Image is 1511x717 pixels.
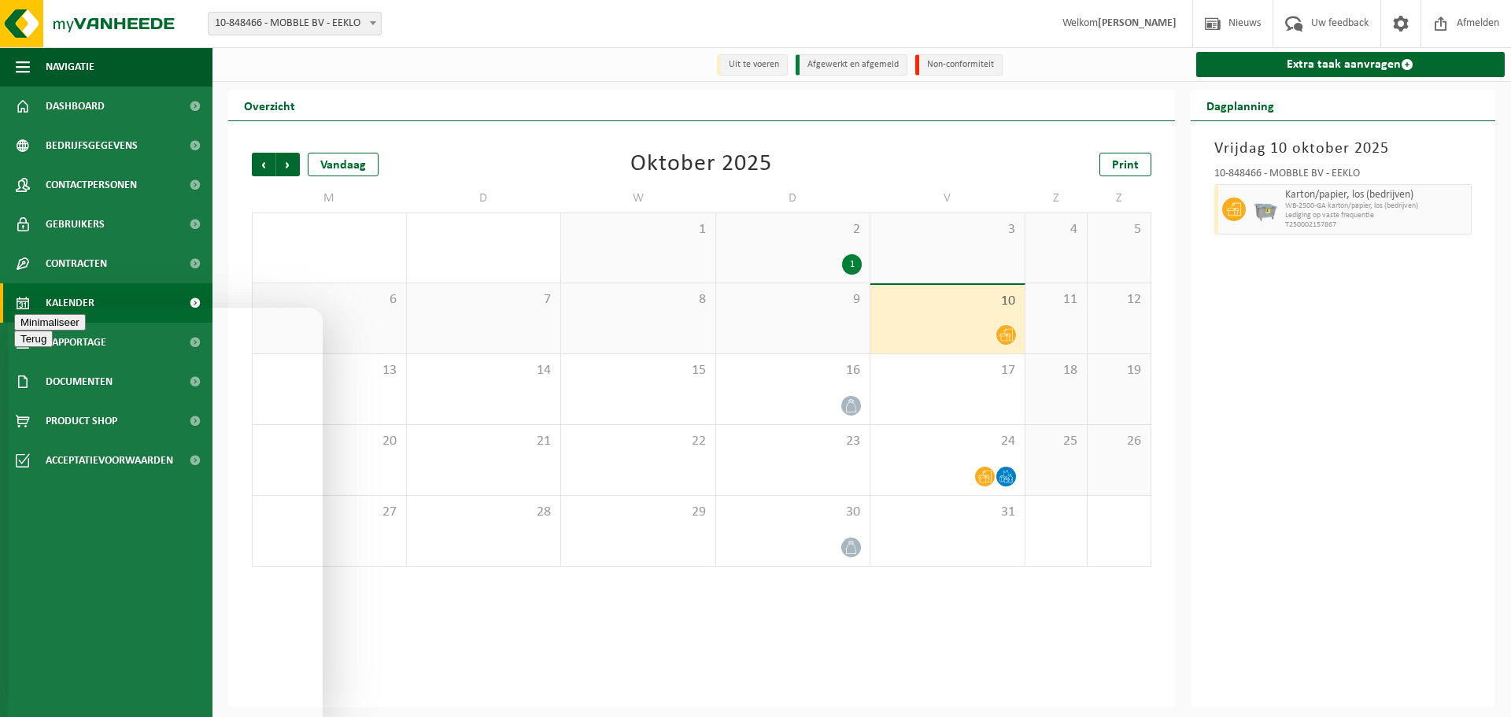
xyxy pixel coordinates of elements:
span: 29 [569,504,707,521]
span: 21 [415,433,553,450]
span: Print [1112,159,1139,172]
td: D [407,184,562,213]
span: Bedrijfsgegevens [46,126,138,165]
div: 10-848466 - MOBBLE BV - EEKLO [1214,168,1472,184]
span: Gebruikers [46,205,105,244]
span: 27 [260,504,398,521]
td: Z [1025,184,1088,213]
h3: Vrijdag 10 oktober 2025 [1214,137,1472,161]
h2: Dagplanning [1191,90,1290,120]
span: 26 [1095,433,1142,450]
span: 30 [724,504,863,521]
strong: [PERSON_NAME] [1098,17,1177,29]
span: 6 [260,291,398,309]
span: 12 [1095,291,1142,309]
span: Kalender [46,283,94,323]
h2: Overzicht [228,90,311,120]
span: Vorige [252,153,275,176]
span: WB-2500-GA karton/papier, los (bedrijven) [1285,201,1468,211]
span: 24 [878,433,1017,450]
span: Karton/papier, los (bedrijven) [1285,189,1468,201]
span: Volgende [276,153,300,176]
div: 1 [842,254,862,275]
span: Contracten [46,244,107,283]
li: Non-conformiteit [915,54,1003,76]
span: Lediging op vaste frequentie [1285,211,1468,220]
span: 2 [724,221,863,238]
span: 19 [1095,362,1142,379]
div: Oktober 2025 [630,153,772,176]
span: 20 [260,433,398,450]
a: Print [1099,153,1151,176]
span: 9 [724,291,863,309]
span: 23 [724,433,863,450]
span: 8 [569,291,707,309]
span: 17 [878,362,1017,379]
span: 10-848466 - MOBBLE BV - EEKLO [209,13,381,35]
span: Navigatie [46,47,94,87]
span: 3 [878,221,1017,238]
td: Z [1088,184,1151,213]
li: Afgewerkt en afgemeld [796,54,907,76]
span: 31 [878,504,1017,521]
span: 14 [415,362,553,379]
span: 16 [724,362,863,379]
span: 18 [1033,362,1080,379]
span: 4 [1033,221,1080,238]
span: Dashboard [46,87,105,126]
div: Vandaag [308,153,379,176]
span: 5 [1095,221,1142,238]
a: Extra taak aanvragen [1196,52,1505,77]
span: 10-848466 - MOBBLE BV - EEKLO [208,12,382,35]
td: D [716,184,871,213]
td: V [870,184,1025,213]
span: 1 [569,221,707,238]
img: WB-2500-GAL-GY-01 [1254,198,1277,221]
span: T250002157867 [1285,220,1468,230]
span: 10 [878,293,1017,310]
span: 13 [260,362,398,379]
span: 22 [569,433,707,450]
span: 28 [415,504,553,521]
iframe: chat widget [8,308,323,717]
span: 7 [415,291,553,309]
span: 11 [1033,291,1080,309]
td: M [252,184,407,213]
td: W [561,184,716,213]
span: 25 [1033,433,1080,450]
span: Contactpersonen [46,165,137,205]
span: 15 [569,362,707,379]
li: Uit te voeren [717,54,788,76]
